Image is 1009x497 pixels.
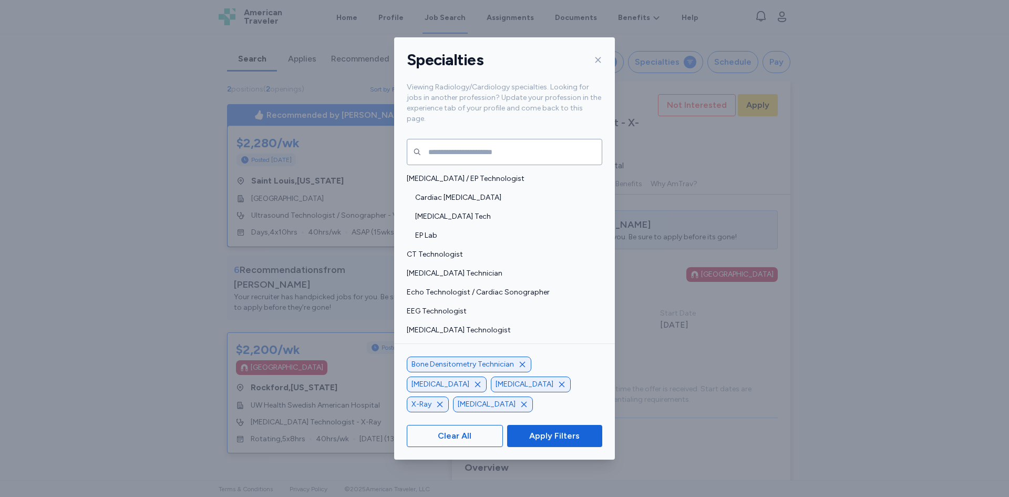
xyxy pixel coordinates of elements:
span: [MEDICAL_DATA] Technician [407,268,596,279]
span: [MEDICAL_DATA] Tech [415,211,596,222]
h1: Specialties [407,50,483,70]
span: EP Lab [415,230,596,241]
button: Clear All [407,425,503,447]
span: [MEDICAL_DATA] [458,399,516,410]
span: [MEDICAL_DATA] [496,379,553,390]
span: EEG Technologist [407,306,596,317]
span: [MEDICAL_DATA] Technologist [407,325,596,336]
span: Apply Filters [529,430,580,442]
span: CT Technologist [407,249,596,260]
span: Cardiac [MEDICAL_DATA] [415,192,596,203]
span: X-Ray [411,399,431,410]
span: Clear All [438,430,471,442]
span: Echo Technologist / Cardiac Sonographer [407,287,596,298]
span: [MEDICAL_DATA] / EP Technologist [407,174,596,184]
span: Bone Densitometry Technician [411,359,514,370]
div: Viewing Radiology/Cardiology specialties. Looking for jobs in another profession? Update your pro... [394,82,615,137]
button: Apply Filters [507,425,602,447]
span: [MEDICAL_DATA] [411,379,469,390]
